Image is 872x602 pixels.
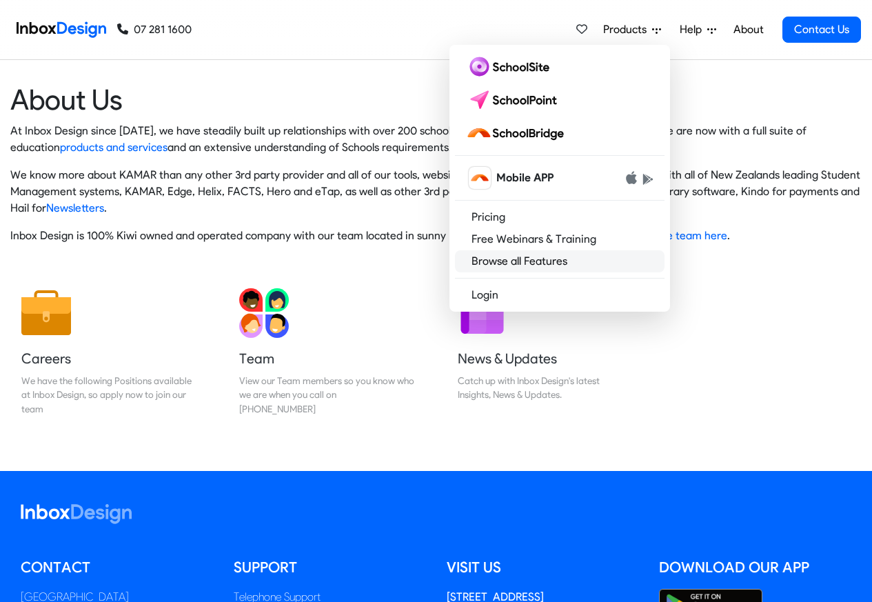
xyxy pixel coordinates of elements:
[455,250,665,272] a: Browse all Features
[10,167,862,217] p: We know more about KAMAR than any other 3rd party provider and all of our tools, websites and Sch...
[21,504,132,524] img: logo_inboxdesign_white.svg
[455,284,665,306] a: Login
[234,557,426,578] h5: Support
[782,17,861,43] a: Contact Us
[10,123,862,156] p: At Inbox Design since [DATE], we have steadily built up relationships with over 200 schools aroun...
[21,349,196,368] h5: Careers
[627,229,727,242] a: meet the team here
[46,201,104,214] a: Newsletters
[455,206,665,228] a: Pricing
[10,277,207,427] a: Careers We have the following Positions available at Inbox Design, so apply now to join our team
[447,557,639,578] h5: Visit us
[239,288,289,338] img: 2022_01_13_icon_team.svg
[598,16,667,43] a: Products
[60,141,168,154] a: products and services
[603,21,652,38] span: Products
[469,167,491,189] img: schoolbridge icon
[10,82,862,117] heading: About Us
[21,374,196,416] div: We have the following Positions available at Inbox Design, so apply now to join our team
[455,161,665,194] a: schoolbridge icon Mobile APP
[449,45,670,312] div: Products
[228,277,425,427] a: Team View our Team members so you know who we are when you call on [PHONE_NUMBER]
[458,349,633,368] h5: News & Updates
[674,16,722,43] a: Help
[455,228,665,250] a: Free Webinars & Training
[21,557,213,578] h5: Contact
[729,16,767,43] a: About
[447,277,644,427] a: News & Updates Catch up with Inbox Design's latest Insights, News & Updates.
[458,288,507,338] img: 2022_01_12_icon_newsletter.svg
[496,170,554,186] span: Mobile APP
[117,21,192,38] a: 07 281 1600
[239,349,414,368] h5: Team
[239,374,414,416] div: View our Team members so you know who we are when you call on [PHONE_NUMBER]
[659,557,851,578] h5: Download our App
[21,288,71,338] img: 2022_01_13_icon_job.svg
[680,21,707,38] span: Help
[10,228,862,244] p: Inbox Design is 100% Kiwi owned and operated company with our team located in sunny [GEOGRAPHIC_D...
[466,122,569,144] img: schoolbridge logo
[466,56,555,78] img: schoolsite logo
[466,89,563,111] img: schoolpoint logo
[458,374,633,402] div: Catch up with Inbox Design's latest Insights, News & Updates.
